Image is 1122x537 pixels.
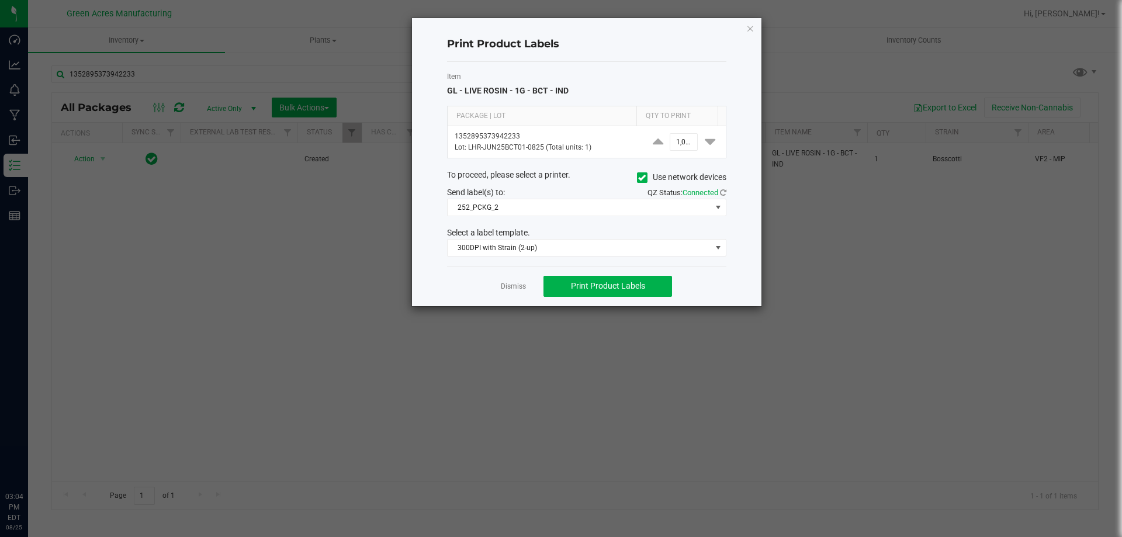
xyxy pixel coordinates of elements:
span: Connected [683,188,718,197]
p: Lot: LHR-JUN25BCT01-0825 (Total units: 1) [455,142,635,153]
span: QZ Status: [647,188,726,197]
div: Select a label template. [438,227,735,239]
div: To proceed, please select a printer. [438,169,735,186]
iframe: Resource center unread badge [34,442,49,456]
span: GL - LIVE ROSIN - 1G - BCT - IND [447,86,569,95]
a: Dismiss [501,282,526,292]
h4: Print Product Labels [447,37,726,52]
span: 252_PCKG_2 [448,199,711,216]
iframe: Resource center [12,444,47,479]
label: Item [447,71,726,82]
span: 300DPI with Strain (2-up) [448,240,711,256]
span: Send label(s) to: [447,188,505,197]
th: Package | Lot [448,106,636,126]
p: 1352895373942233 [455,131,635,142]
span: Print Product Labels [571,281,645,290]
label: Use network devices [637,171,726,183]
th: Qty to Print [636,106,718,126]
button: Print Product Labels [543,276,672,297]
